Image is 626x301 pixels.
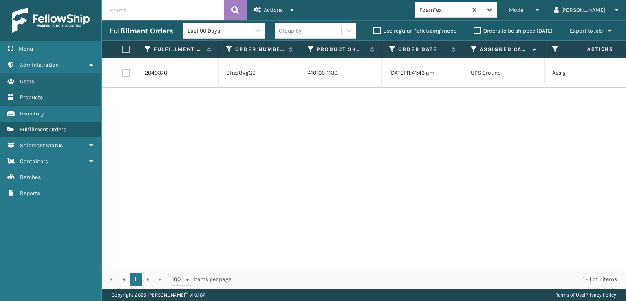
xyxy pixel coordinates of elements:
label: Orders to be shipped [DATE] [474,27,553,34]
a: 2040370 [145,69,167,77]
span: Batches [20,174,41,181]
span: Mode [509,7,523,13]
td: UPS Ground [463,58,545,88]
a: Terms of Use [556,292,584,298]
h3: Fulfillment Orders [109,26,173,36]
label: Order Date [398,46,447,53]
span: Inventory [20,110,44,117]
p: Copyright 2023 [PERSON_NAME]™ v 1.0.187 [112,289,205,301]
span: Actions [264,7,283,13]
label: Fulfillment Order Id [154,46,203,53]
div: 1 - 1 of 1 items [243,275,617,283]
a: Privacy Policy [585,292,616,298]
a: 410106-1130 [308,69,337,76]
div: Group by [279,27,302,35]
span: Containers [20,158,48,165]
label: Use regular Palletizing mode [373,27,456,34]
span: 100 [172,275,184,283]
label: Assigned Carrier Service [480,46,529,53]
span: Administration [20,62,59,69]
span: Menu [19,45,33,52]
img: logo [12,8,90,33]
div: | [556,289,616,301]
span: Reports [20,190,40,197]
span: Fulfillment Orders [20,126,66,133]
td: [DATE] 11:41:43 am [382,58,463,88]
span: Shipment Status [20,142,63,149]
span: Export to .xls [570,27,603,34]
span: Users [20,78,34,85]
span: Products [20,94,43,101]
td: Bhzz8vgG6 [219,58,300,88]
label: Order Number [235,46,284,53]
span: items per page [172,273,231,286]
label: Product SKU [317,46,366,53]
div: FoamTex [419,6,468,14]
div: Last 90 Days [187,27,251,35]
a: 1 [130,273,142,286]
span: Actions [562,42,618,56]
